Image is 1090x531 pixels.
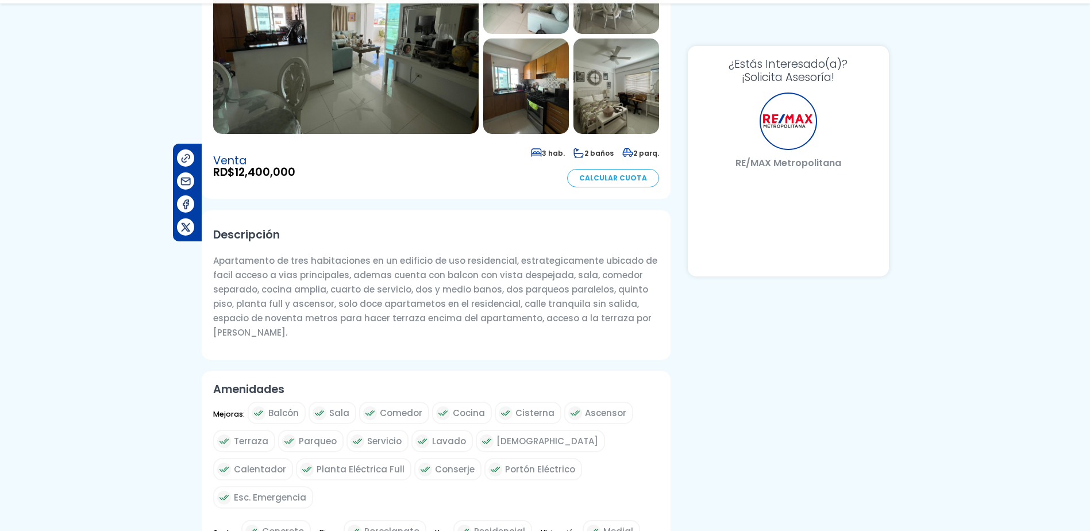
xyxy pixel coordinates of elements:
img: check icon [217,463,231,476]
span: Cocina [453,406,485,420]
img: check icon [300,463,314,476]
img: check icon [313,406,326,420]
span: Cisterna [515,406,554,420]
img: check icon [282,434,296,448]
a: Calcular Cuota [567,169,659,187]
span: Terraza [234,434,268,448]
span: Comedor [380,406,422,420]
div: RE/MAX Metropolitana [760,93,817,150]
h2: Descripción [213,222,659,248]
p: Apartamento de tres habitaciones en un edificio de uso residencial, estrategicamente ubicado de f... [213,253,659,340]
span: Conserje [435,462,475,476]
span: [DEMOGRAPHIC_DATA] [496,434,598,448]
img: check icon [415,434,429,448]
img: Compartir [180,152,192,164]
img: Compartir [180,175,192,187]
span: Esc. Emergencia [234,490,306,505]
span: Sala [329,406,349,420]
img: Compartir [180,221,192,233]
img: check icon [488,463,502,476]
img: check icon [568,406,582,420]
img: check icon [418,463,432,476]
span: Lavado [432,434,466,448]
img: Apartamento en Urbanizacion Fernández [483,39,569,134]
span: ¿Estás Interesado(a)? [699,57,877,71]
img: check icon [217,491,231,505]
span: Parqueo [299,434,337,448]
span: 2 baños [573,148,614,158]
span: RD$ [213,167,295,178]
span: 12,400,000 [234,164,295,180]
img: Apartamento en Urbanizacion Fernández [573,39,659,134]
span: Mejoras: [213,407,245,429]
span: Calentador [234,462,286,476]
span: Ascensor [585,406,626,420]
img: check icon [499,406,513,420]
img: check icon [436,406,450,420]
iframe: Form 0 [699,179,877,265]
span: 2 parq. [622,148,659,158]
img: Compartir [180,198,192,210]
span: Servicio [367,434,402,448]
h2: Amenidades [213,383,659,396]
span: Venta [213,155,295,167]
img: check icon [363,406,377,420]
span: 3 hab. [531,148,565,158]
img: check icon [252,406,265,420]
img: check icon [217,434,231,448]
img: check icon [351,434,364,448]
img: check icon [480,434,494,448]
span: Planta Eléctrica Full [317,462,405,476]
span: Balcón [268,406,299,420]
p: RE/MAX Metropolitana [699,156,877,170]
span: Portón Eléctrico [505,462,575,476]
h3: ¡Solicita Asesoría! [699,57,877,84]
